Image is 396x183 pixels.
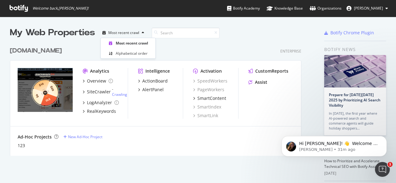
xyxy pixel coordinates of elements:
iframe: Intercom live chat [375,162,390,177]
div: - [112,87,127,97]
div: Activation [200,68,222,74]
div: Ad-Hoc Projects [18,134,52,140]
a: Overview [83,78,113,84]
a: SiteCrawler- Crawling [83,87,127,97]
a: AlertPanel [138,87,164,93]
a: Prepare for [DATE][DATE] 2025 by Prioritizing AI Search Visibility [329,92,381,108]
span: Welcome back, [PERSON_NAME] ! [32,6,88,11]
div: Intelligence [145,68,170,74]
div: [DATE] [324,171,386,176]
div: New Ad-Hoc Project [68,134,102,139]
div: Most recent crawl [116,40,148,46]
img: dhgate.com [18,68,73,112]
div: CustomReports [255,68,288,74]
div: Assist [255,79,267,85]
a: 123 [18,143,25,149]
a: SmartLink [193,113,218,119]
a: LogAnalyzer [83,100,119,106]
div: SmartContent [197,95,226,101]
div: Botify news [324,46,386,53]
iframe: Intercom notifications message [272,123,396,166]
div: LogAnalyzer [87,100,112,106]
a: PageWorkers [193,87,224,93]
button: Most recent crawl [100,28,147,38]
div: Botify Chrome Plugin [330,30,374,36]
div: Botify Academy [227,5,260,11]
div: AlertPanel [142,87,164,93]
div: Analytics [90,68,109,74]
span: Hi [PERSON_NAME]! 👋 Welcome to Botify chat support! Have a question? Reply to this message and ou... [27,18,107,53]
div: SiteCrawler [87,89,111,95]
div: Alphabetical order [116,51,148,56]
div: In [DATE], the first year where AI-powered search and commerce agents will guide holiday shoppers… [329,111,381,131]
a: New Ad-Hoc Project [63,134,102,139]
p: Message from Laura, sent 31m ago [27,24,107,29]
div: Most recent crawl [108,31,139,35]
a: SpeedWorkers [193,78,227,84]
img: Prepare for Black Friday 2025 by Prioritizing AI Search Visibility [324,55,386,87]
div: grid [10,39,306,156]
button: [PERSON_NAME] [342,3,393,13]
a: [DOMAIN_NAME] [10,46,64,55]
span: 1 [388,162,393,167]
div: My Web Properties [10,27,95,39]
a: Crawling [112,92,127,97]
a: SmartContent [193,95,226,101]
a: Assist [248,79,267,85]
a: RealKeywords [83,108,116,114]
div: RealKeywords [87,108,116,114]
a: How to Prioritize and Accelerate Technical SEO with Botify Assist [324,158,380,169]
input: Search [152,28,220,38]
a: ActionBoard [138,78,168,84]
div: [DOMAIN_NAME] [10,46,62,55]
div: Overview [87,78,106,84]
div: Knowledge Base [267,5,303,11]
div: Organizations [310,5,342,11]
a: CustomReports [248,68,288,74]
a: Botify Chrome Plugin [324,30,374,36]
div: Enterprise [280,49,301,54]
div: ActionBoard [142,78,168,84]
span: ellen tang [354,6,383,11]
a: SmartIndex [193,104,221,110]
